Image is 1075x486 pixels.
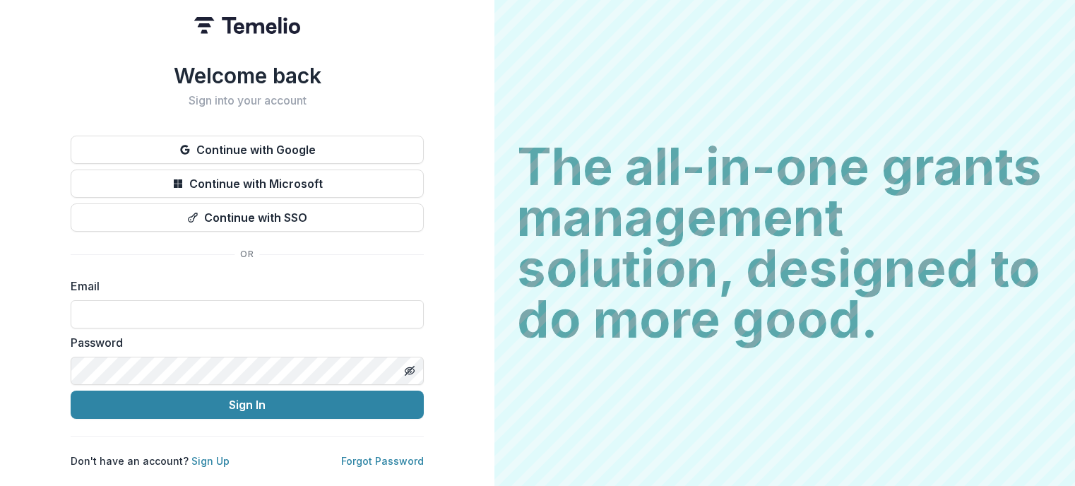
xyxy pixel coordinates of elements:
[191,455,230,467] a: Sign Up
[398,360,421,382] button: Toggle password visibility
[71,278,415,295] label: Email
[71,94,424,107] h2: Sign into your account
[71,334,415,351] label: Password
[71,170,424,198] button: Continue with Microsoft
[71,63,424,88] h1: Welcome back
[71,391,424,419] button: Sign In
[71,454,230,468] p: Don't have an account?
[194,17,300,34] img: Temelio
[341,455,424,467] a: Forgot Password
[71,136,424,164] button: Continue with Google
[71,203,424,232] button: Continue with SSO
